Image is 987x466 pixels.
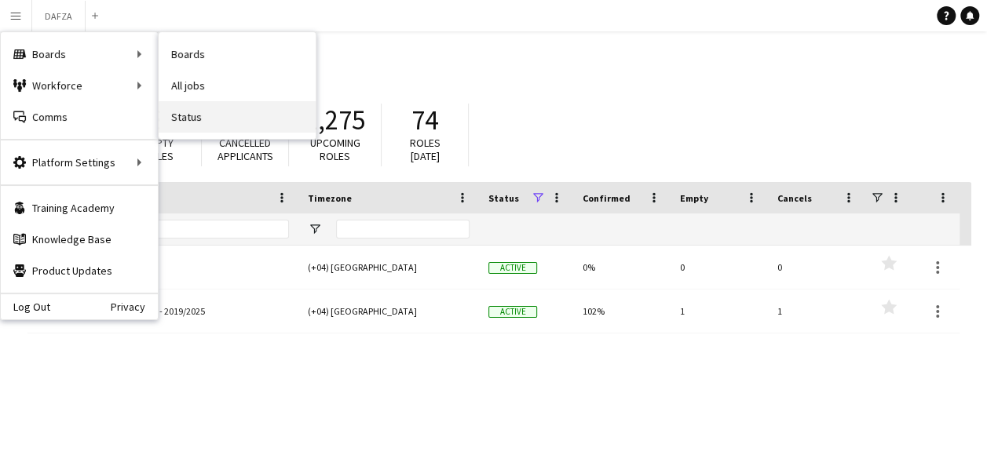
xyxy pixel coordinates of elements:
[583,192,631,204] span: Confirmed
[1,224,158,255] a: Knowledge Base
[159,70,316,101] a: All jobs
[488,306,537,318] span: Active
[1,192,158,224] a: Training Academy
[777,192,812,204] span: Cancels
[573,289,671,333] div: 102%
[159,101,316,133] a: Status
[310,136,360,163] span: Upcoming roles
[1,101,158,133] a: Comms
[411,103,438,137] span: 74
[1,70,158,101] div: Workforce
[768,289,865,333] div: 1
[1,147,158,178] div: Platform Settings
[65,220,289,238] input: Board name Filter Input
[1,255,158,286] a: Product Updates
[573,246,671,289] div: 0%
[308,222,322,236] button: Open Filter Menu
[488,192,519,204] span: Status
[308,192,352,204] span: Timezone
[488,262,537,274] span: Active
[671,289,768,333] div: 1
[336,220,470,238] input: Timezone Filter Input
[298,289,479,333] div: (+04) [GEOGRAPHIC_DATA]
[768,246,865,289] div: 0
[298,246,479,289] div: (+04) [GEOGRAPHIC_DATA]
[1,38,158,70] div: Boards
[218,136,273,163] span: Cancelled applicants
[32,1,86,31] button: DAFZA
[680,192,708,204] span: Empty
[410,136,440,163] span: Roles [DATE]
[305,103,365,137] span: 2,275
[671,246,768,289] div: 0
[37,246,289,289] a: DAFZA
[111,300,158,313] a: Privacy
[1,300,50,313] a: Log Out
[37,289,289,333] a: DAFZA PERMANENT STAFF - 2019/2025
[27,60,971,83] h1: Boards
[159,38,316,70] a: Boards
